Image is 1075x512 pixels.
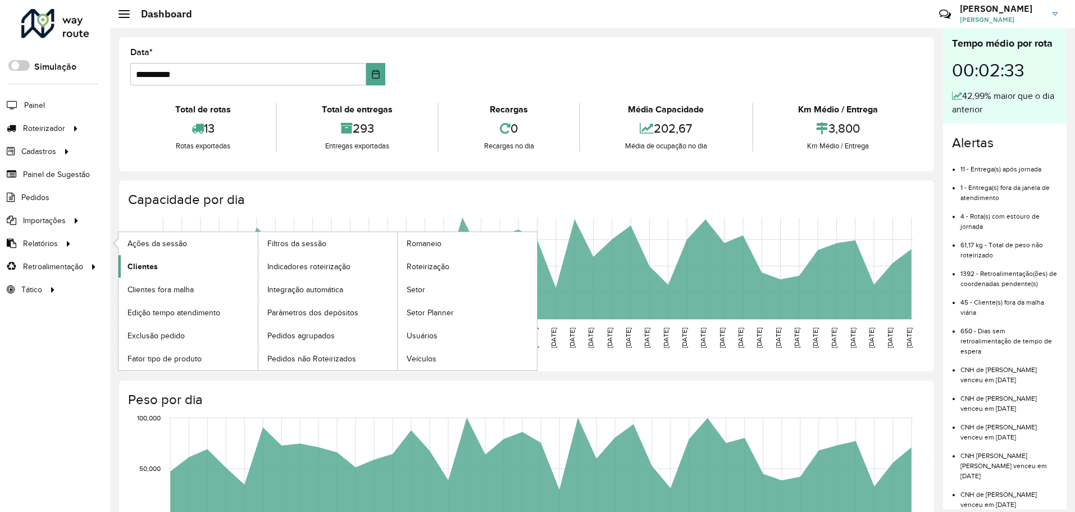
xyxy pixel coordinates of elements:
li: 1 - Entrega(s) fora da janela de atendimento [960,174,1058,203]
label: Simulação [34,60,76,74]
li: 1392 - Retroalimentação(ões) de coordenadas pendente(s) [960,260,1058,289]
text: [DATE] [886,328,894,348]
text: [DATE] [643,328,650,348]
div: 293 [280,116,435,141]
text: [DATE] [812,328,819,348]
text: [DATE] [587,328,594,348]
div: 3,800 [756,116,920,141]
text: [DATE] [550,328,557,348]
div: 00:02:33 [952,51,1058,89]
span: Cadastros [21,146,56,157]
span: Edição tempo atendimento [127,307,220,319]
li: CNH de [PERSON_NAME] venceu em [DATE] [960,414,1058,442]
label: Data [130,46,153,59]
text: [DATE] [755,328,763,348]
text: 100,000 [137,414,161,422]
span: Integração automática [267,284,343,296]
span: Clientes [127,261,158,273]
div: 202,67 [583,116,749,141]
div: Recargas no dia [441,141,576,152]
span: Filtros da sessão [267,238,326,250]
div: 13 [133,116,273,141]
text: [DATE] [568,328,576,348]
span: Usuários [407,330,438,342]
text: [DATE] [718,328,726,348]
div: Km Médio / Entrega [756,141,920,152]
span: Importações [23,215,66,226]
a: Clientes [119,255,258,278]
div: 42,99% maior que o dia anterior [952,89,1058,116]
li: CNH de [PERSON_NAME] venceu em [DATE] [960,385,1058,414]
text: [DATE] [905,328,913,348]
span: Painel de Sugestão [23,169,90,180]
text: [DATE] [737,328,744,348]
a: Ações da sessão [119,232,258,255]
li: 45 - Cliente(s) fora da malha viária [960,289,1058,318]
text: [DATE] [625,328,632,348]
a: Roteirização [398,255,537,278]
h4: Alertas [952,135,1058,151]
div: Rotas exportadas [133,141,273,152]
span: Roteirização [407,261,449,273]
text: [DATE] [793,328,800,348]
text: [DATE] [830,328,837,348]
text: 50,000 [139,465,161,472]
div: Km Médio / Entrega [756,103,920,116]
li: CNH de [PERSON_NAME] venceu em [DATE] [960,356,1058,385]
li: CNH [PERSON_NAME] [PERSON_NAME] venceu em [DATE] [960,442,1058,481]
span: Tático [21,284,42,296]
span: Pedidos agrupados [267,330,335,342]
span: Pedidos [21,192,49,203]
span: Parâmetros dos depósitos [267,307,358,319]
a: Romaneio [398,232,537,255]
h4: Peso por dia [128,392,923,408]
text: [DATE] [662,328,669,348]
h3: [PERSON_NAME] [960,3,1044,14]
span: Roteirizador [23,123,65,134]
a: Edição tempo atendimento [119,301,258,324]
span: Veículos [407,353,436,365]
a: Usuários [398,324,537,347]
a: Indicadores roteirização [258,255,398,278]
h4: Capacidade por dia [128,192,923,208]
div: Média de ocupação no dia [583,141,749,152]
li: 61,17 kg - Total de peso não roteirizado [960,232,1058,260]
div: Recargas [441,103,576,116]
span: Setor Planner [407,307,454,319]
span: Pedidos não Roteirizados [267,353,356,365]
span: Ações da sessão [127,238,187,250]
div: Entregas exportadas [280,141,435,152]
a: Exclusão pedido [119,324,258,347]
div: Total de rotas [133,103,273,116]
a: Integração automática [258,278,398,301]
text: [DATE] [699,328,707,348]
text: [DATE] [681,328,688,348]
text: [DATE] [868,328,875,348]
li: 650 - Dias sem retroalimentação de tempo de espera [960,318,1058,356]
a: Fator tipo de produto [119,347,258,370]
div: Média Capacidade [583,103,749,116]
a: Filtros da sessão [258,232,398,255]
span: Setor [407,284,425,296]
text: [DATE] [849,328,857,348]
span: Romaneio [407,238,441,250]
span: Retroalimentação [23,261,83,273]
a: Pedidos não Roteirizados [258,347,398,370]
text: [DATE] [606,328,613,348]
span: Relatórios [23,238,58,250]
a: Setor [398,278,537,301]
a: Parâmetros dos depósitos [258,301,398,324]
span: [PERSON_NAME] [960,15,1044,25]
button: Choose Date [366,63,386,85]
span: Exclusão pedido [127,330,185,342]
h2: Dashboard [130,8,192,20]
li: 11 - Entrega(s) após jornada [960,156,1058,174]
text: [DATE] [775,328,782,348]
li: 4 - Rota(s) com estouro de jornada [960,203,1058,232]
li: CNH de [PERSON_NAME] venceu em [DATE] [960,481,1058,510]
a: Pedidos agrupados [258,324,398,347]
span: Clientes fora malha [127,284,194,296]
a: Setor Planner [398,301,537,324]
div: Tempo médio por rota [952,36,1058,51]
div: Total de entregas [280,103,435,116]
